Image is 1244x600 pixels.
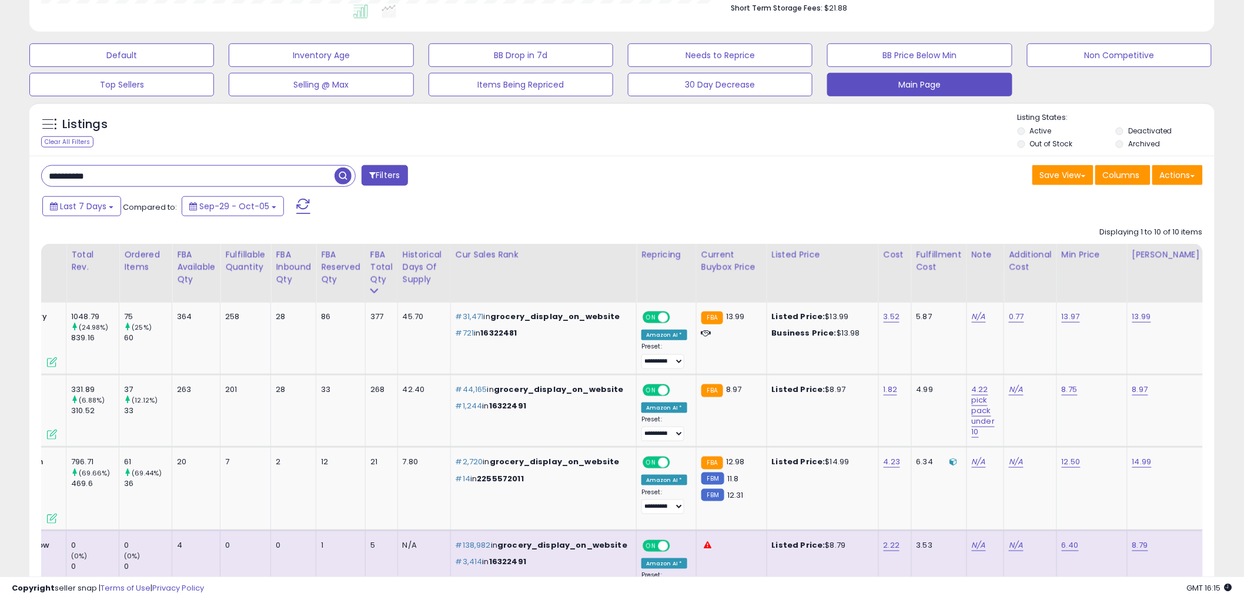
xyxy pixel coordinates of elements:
div: Current Buybox Price [701,249,762,273]
span: 16322491 [489,400,526,411]
small: (0%) [71,551,88,561]
small: (12.12%) [132,395,158,405]
span: #721 [456,327,474,338]
span: 11.8 [727,473,739,484]
div: 0 [71,561,119,572]
div: $8.79 [772,540,870,551]
div: 0 [276,540,307,551]
div: Amazon AI * [641,403,687,413]
div: 12 [321,457,356,467]
span: 16322481 [481,327,517,338]
span: Columns [1103,169,1140,181]
div: FBA Reserved Qty [321,249,360,286]
small: (69.44%) [132,468,162,478]
div: 258 [225,311,262,322]
div: Fulfillable Quantity [225,249,266,273]
button: BB Price Below Min [827,43,1012,67]
small: (24.98%) [79,323,108,332]
div: 7 [225,457,262,467]
span: grocery_display_on_website [497,539,627,551]
a: 2.22 [884,539,900,551]
a: N/A [972,539,986,551]
h5: Listings [62,116,108,133]
span: #44,165 [456,384,487,395]
span: 16322491 [489,556,526,567]
div: Total Rev. [71,249,114,273]
div: $13.99 [772,311,870,322]
span: OFF [668,541,687,551]
span: #3,414 [456,556,483,567]
label: Deactivated [1128,126,1172,136]
a: Terms of Use [101,582,151,594]
div: Preset: [641,343,687,369]
div: Min Price [1062,249,1122,261]
div: 0 [124,540,172,551]
div: 37 [124,384,172,395]
button: Sep-29 - Oct-05 [182,196,284,216]
div: 268 [370,384,389,395]
div: 45.70 [403,311,442,322]
small: FBM [701,489,724,501]
span: Last 7 Days [60,200,106,212]
span: #138,982 [456,539,491,551]
a: 4.23 [884,456,901,468]
a: Privacy Policy [152,582,204,594]
small: (0%) [124,551,141,561]
div: 33 [124,405,172,416]
a: N/A [1009,384,1023,395]
span: OFF [668,385,687,395]
a: 8.79 [1132,539,1148,551]
span: 2025-10-14 16:15 GMT [1187,582,1232,594]
div: 0 [71,540,119,551]
div: 28 [276,311,307,322]
div: 5 [370,540,389,551]
small: (6.88%) [79,395,105,405]
div: 60 [124,333,172,343]
div: Repricing [641,249,691,261]
p: in [456,457,627,467]
b: Listed Price: [772,539,825,551]
div: Amazon AI * [641,558,687,569]
div: 33 [321,384,356,395]
p: in [456,474,627,484]
span: ON [644,313,658,323]
small: (25%) [132,323,152,332]
span: OFF [668,458,687,468]
button: Default [29,43,214,67]
div: 310.52 [71,405,119,416]
button: Non Competitive [1027,43,1212,67]
button: Filters [362,165,407,186]
span: grocery_display_on_website [490,311,620,322]
b: Listed Price: [772,456,825,467]
span: grocery_display_on_website [490,456,620,467]
a: 1.82 [884,384,898,395]
a: 3.52 [884,311,900,323]
small: FBA [701,311,723,324]
span: 12.98 [726,456,745,467]
span: ON [644,541,658,551]
div: Displaying 1 to 10 of 10 items [1100,227,1203,238]
div: 377 [370,311,389,322]
a: 12.50 [1062,456,1081,468]
a: 0.77 [1009,311,1024,323]
a: 13.97 [1062,311,1080,323]
button: Main Page [827,73,1012,96]
div: 20 [177,457,211,467]
div: Cost [884,249,907,261]
span: #1,244 [456,400,483,411]
button: Top Sellers [29,73,214,96]
a: N/A [972,456,986,468]
label: Archived [1128,139,1160,149]
div: 36 [124,478,172,489]
div: $13.98 [772,328,870,338]
span: 8.97 [726,384,742,395]
p: in [456,328,627,338]
div: 21 [370,457,389,467]
div: 86 [321,311,356,322]
span: ON [644,458,658,468]
b: Listed Price: [772,384,825,395]
span: #31,471 [456,311,484,322]
div: seller snap | | [12,583,204,594]
div: Additional Cost [1009,249,1052,273]
span: ON [644,385,658,395]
